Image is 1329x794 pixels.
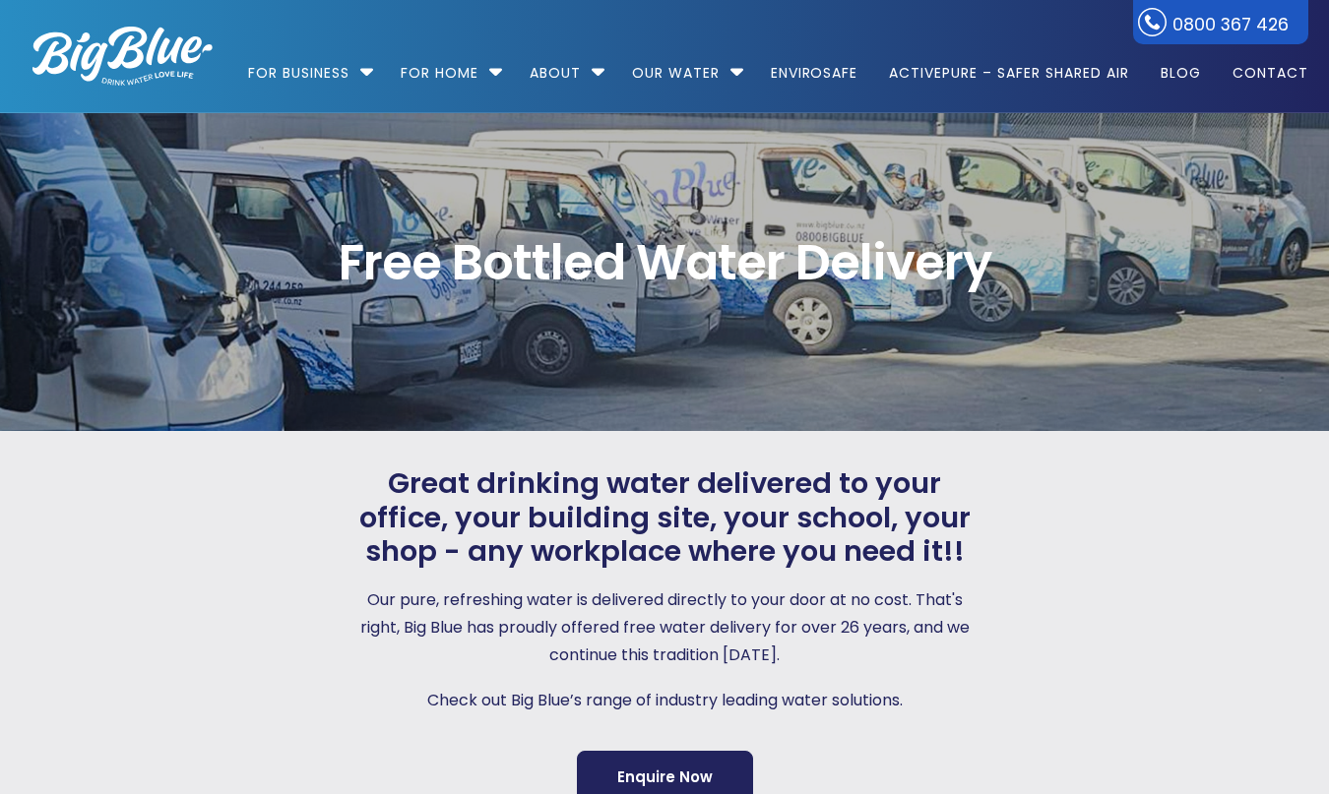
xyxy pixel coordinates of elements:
span: Great drinking water delivered to your office, your building site, your school, your shop - any w... [357,466,972,569]
p: Check out Big Blue’s range of industry leading water solutions. [357,687,972,714]
span: Free Bottled Water Delivery [32,238,1297,287]
img: logo [32,27,213,86]
p: Our pure, refreshing water is delivered directly to your door at no cost. That's right, Big Blue ... [357,586,972,669]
